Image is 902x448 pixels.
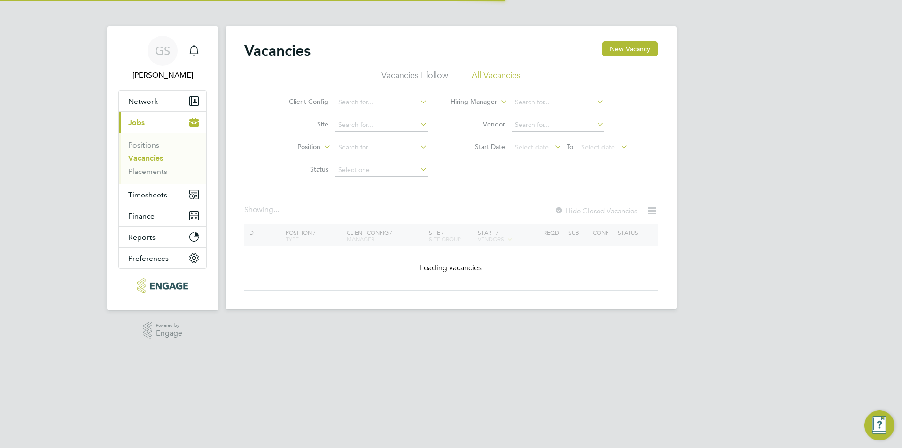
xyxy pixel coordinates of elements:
[472,70,521,86] li: All Vacancies
[244,41,311,60] h2: Vacancies
[119,184,206,205] button: Timesheets
[554,206,637,215] label: Hide Closed Vacancies
[512,118,604,132] input: Search for...
[107,26,218,310] nav: Main navigation
[128,154,163,163] a: Vacancies
[137,278,187,293] img: henry-blue-logo-retina.png
[451,142,505,151] label: Start Date
[143,322,183,339] a: Powered byEngage
[128,167,167,176] a: Placements
[274,165,328,173] label: Status
[274,97,328,106] label: Client Config
[118,278,207,293] a: Go to home page
[581,143,615,151] span: Select date
[128,212,155,220] span: Finance
[119,248,206,268] button: Preferences
[602,41,658,56] button: New Vacancy
[335,118,428,132] input: Search for...
[381,70,448,86] li: Vacancies I follow
[266,142,320,152] label: Position
[128,233,156,242] span: Reports
[128,118,145,127] span: Jobs
[335,141,428,154] input: Search for...
[564,141,576,153] span: To
[128,141,159,149] a: Positions
[515,143,549,151] span: Select date
[156,330,182,338] span: Engage
[273,205,279,214] span: ...
[119,112,206,133] button: Jobs
[119,227,206,247] button: Reports
[244,205,281,215] div: Showing
[335,96,428,109] input: Search for...
[335,164,428,177] input: Select one
[864,410,894,440] button: Engage Resource Center
[274,120,328,128] label: Site
[451,120,505,128] label: Vendor
[118,70,207,81] span: Georgie Smith
[128,190,167,199] span: Timesheets
[119,133,206,184] div: Jobs
[155,45,170,57] span: GS
[128,254,169,263] span: Preferences
[119,205,206,226] button: Finance
[156,322,182,330] span: Powered by
[512,96,604,109] input: Search for...
[443,97,497,107] label: Hiring Manager
[119,91,206,111] button: Network
[128,97,158,106] span: Network
[118,36,207,81] a: GS[PERSON_NAME]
